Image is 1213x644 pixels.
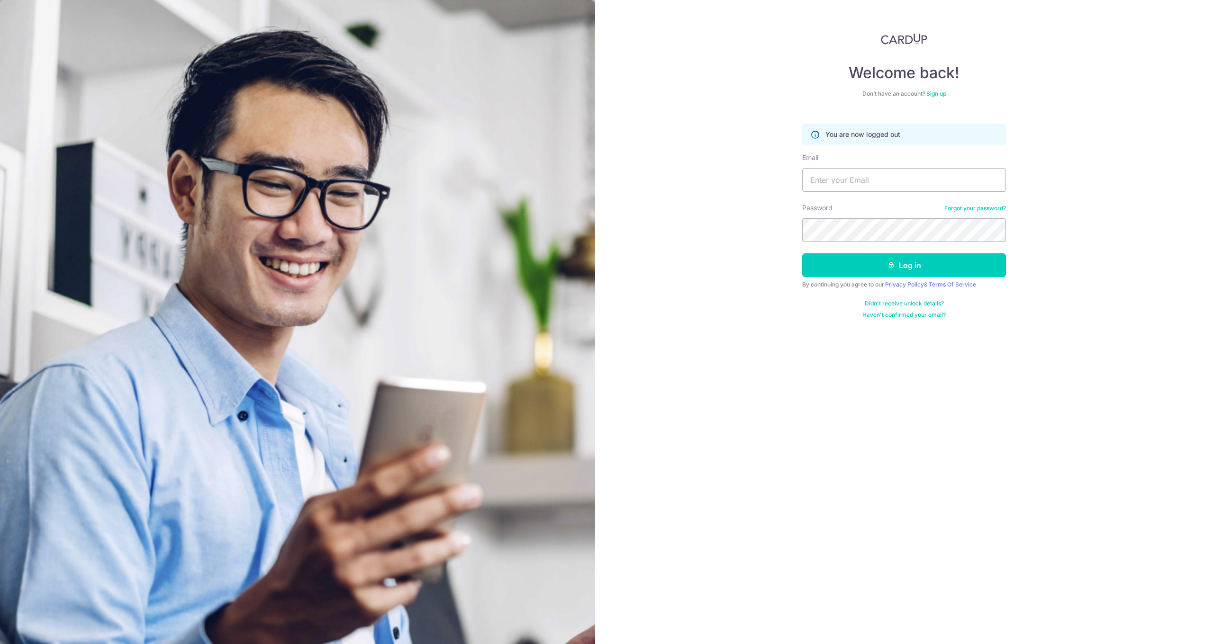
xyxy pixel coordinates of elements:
[926,90,946,97] a: Sign up
[802,90,1006,98] div: Don’t have an account?
[944,205,1006,212] a: Forgot your password?
[802,253,1006,277] button: Log in
[802,168,1006,192] input: Enter your Email
[865,300,944,307] a: Didn't receive unlock details?
[802,281,1006,288] div: By continuing you agree to our &
[929,281,976,288] a: Terms Of Service
[802,203,833,213] label: Password
[802,63,1006,82] h4: Welcome back!
[825,130,900,139] p: You are now logged out
[885,281,924,288] a: Privacy Policy
[862,311,946,319] a: Haven't confirmed your email?
[881,33,927,45] img: CardUp Logo
[802,153,818,162] label: Email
